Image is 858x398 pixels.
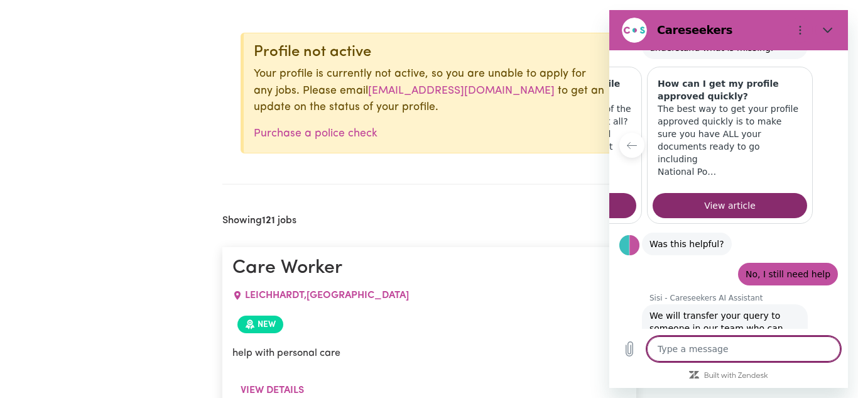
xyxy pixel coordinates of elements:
[232,257,626,280] h1: Care Worker
[222,215,296,227] h2: Showing jobs
[254,43,607,62] div: Profile not active
[245,290,409,301] span: LEICHHARDT , [GEOGRAPHIC_DATA]
[254,128,377,139] a: Purchase a police check
[368,86,555,96] a: [EMAIL_ADDRESS][DOMAIN_NAME]
[237,316,283,333] span: Job posted within the last 30 days
[232,346,626,361] p: help with personal care
[254,66,607,116] p: Your profile is currently not active, so you are unable to apply for any jobs. Please email to ge...
[609,10,848,388] iframe: Messaging window
[262,216,275,226] b: 121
